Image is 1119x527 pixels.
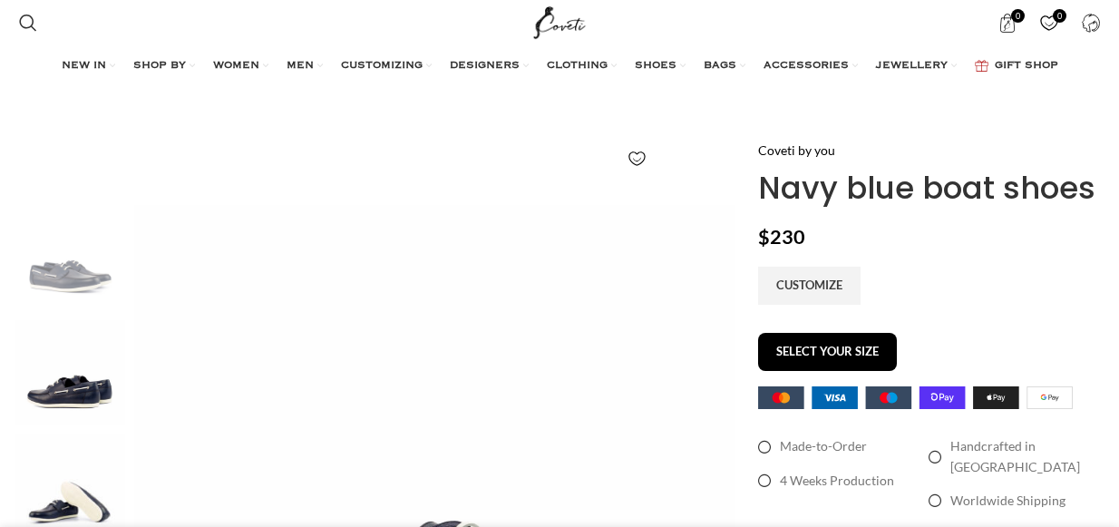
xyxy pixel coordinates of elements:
[547,48,617,84] a: CLOTHING
[450,59,520,73] span: DESIGNERS
[975,48,1058,84] a: GIFT SHOP
[15,205,125,311] img: mens boat shoes
[15,320,125,426] img: mens brown boat shoes
[635,48,686,84] a: SHOES
[1011,9,1025,23] span: 0
[758,141,835,161] a: Coveti by you
[876,59,948,73] span: JEWELLERY
[876,48,957,84] a: JEWELLERY
[133,48,195,84] a: SHOP BY
[758,225,805,249] bdi: 230
[780,471,894,491] span: 4 Weeks Production
[950,436,1080,477] span: Handcrafted in [GEOGRAPHIC_DATA]
[764,48,858,84] a: ACCESSORIES
[758,267,861,305] a: CUSTOMIZE
[1030,5,1067,41] a: 0
[758,333,897,371] button: SELECT YOUR SIZE
[758,386,1073,409] img: Coveti
[635,59,676,73] span: SHOES
[62,59,106,73] span: NEW IN
[764,59,849,73] span: ACCESSORIES
[10,48,1109,84] div: Main navigation
[341,59,423,73] span: CUSTOMIZING
[758,170,1100,207] h1: Navy blue boat shoes
[450,48,529,84] a: DESIGNERS
[10,5,46,41] a: Search
[530,14,590,29] a: Site logo
[287,48,323,84] a: MEN
[62,48,115,84] a: NEW IN
[287,59,314,73] span: MEN
[975,60,988,72] img: GiftBag
[704,59,736,73] span: BAGS
[213,59,259,73] span: WOMEN
[988,5,1026,41] a: 0
[995,59,1058,73] span: GIFT SHOP
[133,59,186,73] span: SHOP BY
[950,491,1065,511] span: Worldwide Shipping
[1053,9,1066,23] span: 0
[704,48,745,84] a: BAGS
[780,436,867,456] span: Made-to-Order
[758,225,770,249] span: $
[213,48,268,84] a: WOMEN
[341,48,432,84] a: CUSTOMIZING
[547,59,608,73] span: CLOTHING
[1030,5,1067,41] div: My Wishlist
